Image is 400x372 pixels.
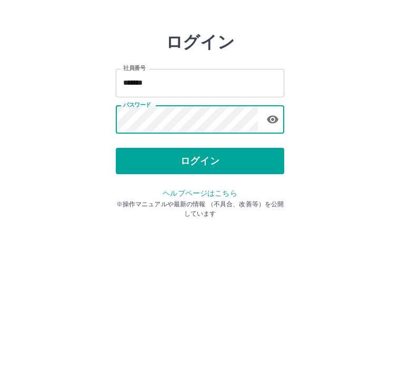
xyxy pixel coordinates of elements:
[123,135,151,143] label: パスワード
[123,98,145,106] label: 社員番号
[163,223,237,232] a: ヘルプページはこちら
[116,234,284,253] p: ※操作マニュアルや最新の情報 （不具合、改善等）を公開しています
[116,182,284,208] button: ログイン
[166,66,235,86] h2: ログイン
